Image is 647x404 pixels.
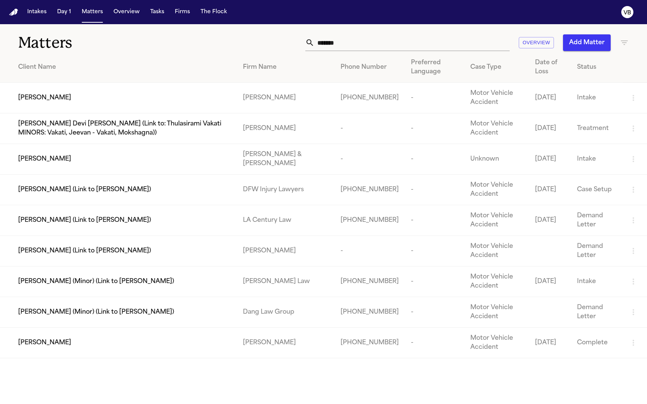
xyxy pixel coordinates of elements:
div: Client Name [18,63,231,72]
td: [DATE] [529,328,571,358]
td: [PHONE_NUMBER] [334,297,405,328]
td: Demand Letter [571,236,623,266]
td: DFW Injury Lawyers [237,175,334,205]
span: [PERSON_NAME] (Minor) (Link to [PERSON_NAME]) [18,277,174,286]
td: Motor Vehicle Accident [464,297,529,328]
td: [PERSON_NAME] [237,328,334,358]
span: [PERSON_NAME] [18,155,71,164]
span: [PERSON_NAME] (Link to [PERSON_NAME]) [18,246,151,255]
td: Demand Letter [571,297,623,328]
td: Motor Vehicle Accident [464,266,529,297]
td: LA Century Law [237,205,334,236]
div: Case Type [470,63,523,72]
span: [PERSON_NAME] (Link to [PERSON_NAME]) [18,216,151,225]
td: - [405,297,464,328]
td: [PERSON_NAME] & [PERSON_NAME] [237,144,334,175]
h1: Matters [18,33,193,52]
button: Matters [79,5,106,19]
td: [PHONE_NUMBER] [334,266,405,297]
div: Preferred Language [411,58,458,76]
td: Motor Vehicle Accident [464,236,529,266]
td: [DATE] [529,175,571,205]
td: - [405,328,464,358]
td: [PERSON_NAME] [237,83,334,113]
td: [PHONE_NUMBER] [334,328,405,358]
span: [PERSON_NAME] [18,93,71,102]
button: Intakes [24,5,50,19]
td: - [334,144,405,175]
button: The Flock [198,5,230,19]
td: Demand Letter [571,205,623,236]
td: Intake [571,83,623,113]
button: Day 1 [54,5,74,19]
td: Treatment [571,113,623,144]
td: [PERSON_NAME] [237,236,334,266]
div: Firm Name [243,63,328,72]
button: Firms [172,5,193,19]
td: [PHONE_NUMBER] [334,205,405,236]
button: Overview [110,5,143,19]
td: [DATE] [529,205,571,236]
td: - [334,236,405,266]
span: [PERSON_NAME] Devi [PERSON_NAME] (Link to: Thulasirami Vakati MINORS: Vakati, Jeevan - Vakati, Mo... [18,119,231,138]
td: - [405,113,464,144]
td: Case Setup [571,175,623,205]
td: [PHONE_NUMBER] [334,83,405,113]
button: Tasks [147,5,167,19]
td: [DATE] [529,83,571,113]
td: Motor Vehicle Accident [464,328,529,358]
td: - [405,205,464,236]
td: - [405,144,464,175]
a: Home [9,9,18,16]
td: - [405,236,464,266]
td: Motor Vehicle Accident [464,83,529,113]
button: Overview [519,37,554,49]
td: [DATE] [529,266,571,297]
td: - [405,83,464,113]
div: Phone Number [341,63,399,72]
button: Add Matter [563,34,611,51]
td: [DATE] [529,144,571,175]
span: [PERSON_NAME] [18,338,71,347]
td: Intake [571,144,623,175]
td: [PERSON_NAME] Law [237,266,334,297]
img: Finch Logo [9,9,18,16]
div: Date of Loss [535,58,565,76]
td: Motor Vehicle Accident [464,205,529,236]
td: - [405,175,464,205]
td: - [334,113,405,144]
td: Complete [571,328,623,358]
span: [PERSON_NAME] (Minor) (Link to [PERSON_NAME]) [18,308,174,317]
td: Motor Vehicle Accident [464,175,529,205]
td: - [405,266,464,297]
td: Dang Law Group [237,297,334,328]
td: Motor Vehicle Accident [464,113,529,144]
td: [PHONE_NUMBER] [334,175,405,205]
td: Intake [571,266,623,297]
td: [PERSON_NAME] [237,113,334,144]
div: Status [577,63,617,72]
span: [PERSON_NAME] (Link to [PERSON_NAME]) [18,185,151,194]
td: Unknown [464,144,529,175]
td: [DATE] [529,113,571,144]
